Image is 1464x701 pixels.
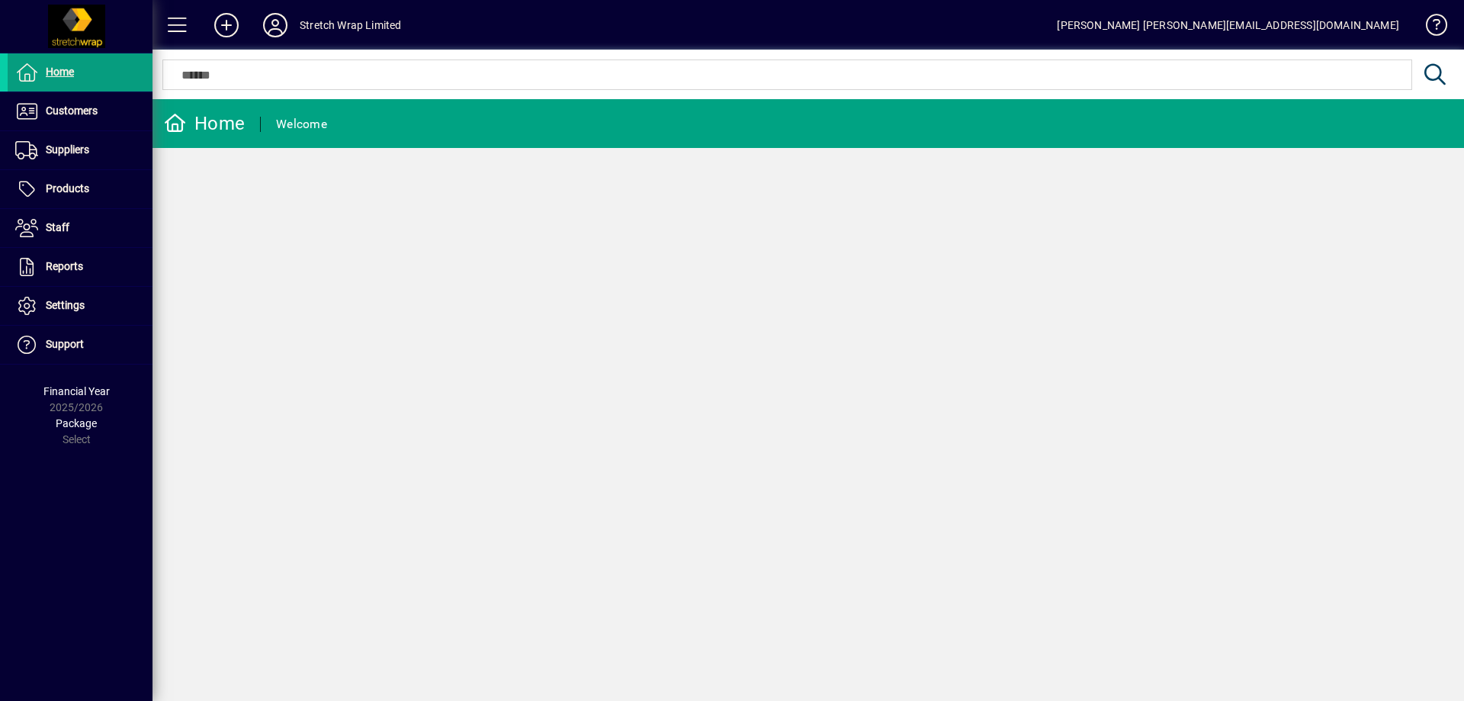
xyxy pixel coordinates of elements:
[8,209,152,247] a: Staff
[43,385,110,397] span: Financial Year
[164,111,245,136] div: Home
[46,143,89,156] span: Suppliers
[46,260,83,272] span: Reports
[8,287,152,325] a: Settings
[8,170,152,208] a: Products
[46,221,69,233] span: Staff
[8,131,152,169] a: Suppliers
[46,182,89,195] span: Products
[46,66,74,78] span: Home
[251,11,300,39] button: Profile
[1057,13,1399,37] div: [PERSON_NAME] [PERSON_NAME][EMAIL_ADDRESS][DOMAIN_NAME]
[46,338,84,350] span: Support
[46,105,98,117] span: Customers
[56,417,97,429] span: Package
[8,326,152,364] a: Support
[1414,3,1445,53] a: Knowledge Base
[300,13,402,37] div: Stretch Wrap Limited
[202,11,251,39] button: Add
[8,248,152,286] a: Reports
[8,92,152,130] a: Customers
[276,112,327,137] div: Welcome
[46,299,85,311] span: Settings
